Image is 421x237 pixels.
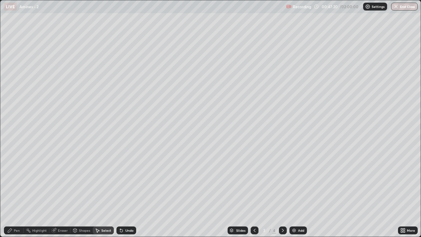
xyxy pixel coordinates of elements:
img: end-class-cross [393,4,399,9]
div: Slides [236,229,245,232]
div: More [407,229,415,232]
div: Select [101,229,111,232]
div: Highlight [32,229,47,232]
div: 4 [272,227,276,233]
div: Add [298,229,304,232]
p: LIVE [6,4,15,9]
p: Recording [293,4,311,9]
div: Undo [125,229,134,232]
img: recording.375f2c34.svg [286,4,291,9]
div: Pen [14,229,20,232]
img: class-settings-icons [365,4,370,9]
img: add-slide-button [291,228,297,233]
div: 3 [261,228,268,232]
div: Eraser [58,229,68,232]
p: Settings [372,5,384,8]
p: Amines - 2 [19,4,38,9]
div: / [269,228,271,232]
div: Shapes [79,229,90,232]
button: End Class [391,3,418,11]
